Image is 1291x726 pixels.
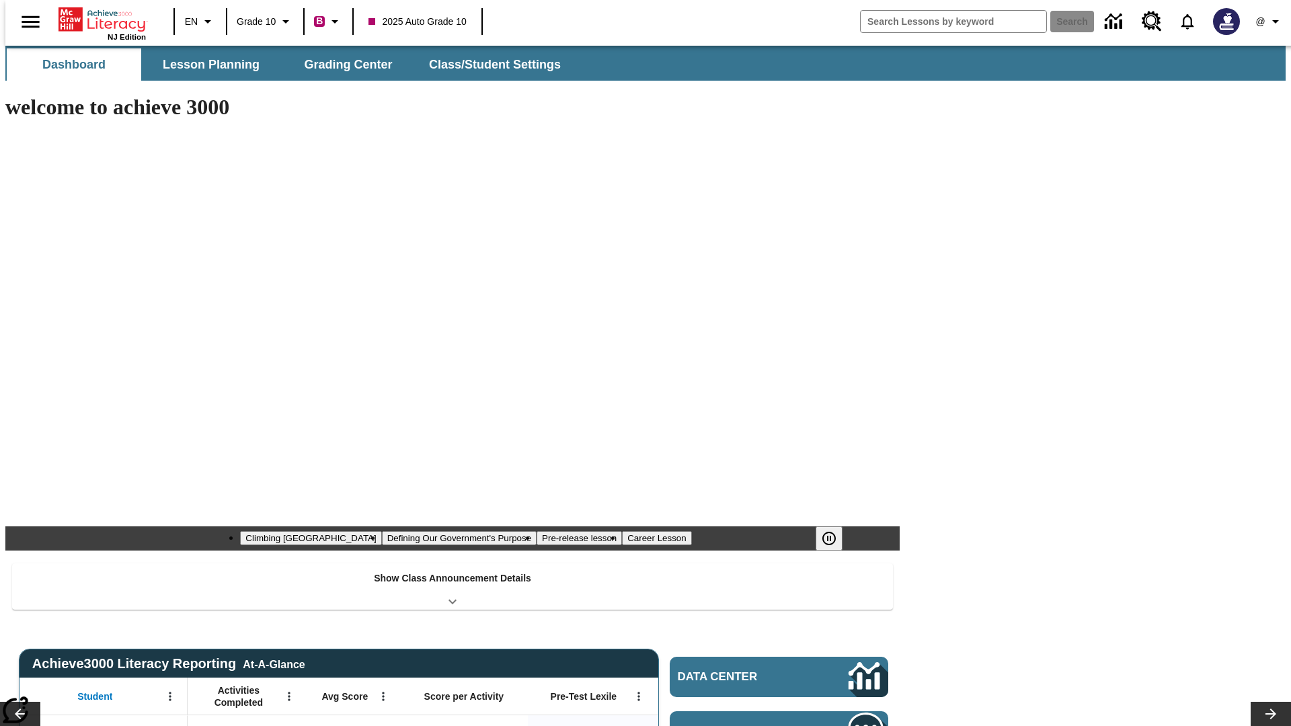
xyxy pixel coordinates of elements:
span: Avg Score [321,690,368,702]
button: Lesson carousel, Next [1251,702,1291,726]
button: Grading Center [281,48,416,81]
img: Avatar [1213,8,1240,35]
button: Lesson Planning [144,48,278,81]
p: Show Class Announcement Details [374,571,531,586]
div: Show Class Announcement Details [12,563,893,610]
span: Data Center [678,670,804,684]
button: Slide 2 Defining Our Government's Purpose [382,531,537,545]
span: Score per Activity [424,690,504,702]
button: Pause [816,526,843,551]
a: Notifications [1170,4,1205,39]
button: Open Menu [279,686,299,707]
button: Slide 4 Career Lesson [622,531,691,545]
button: Grade: Grade 10, Select a grade [231,9,299,34]
a: Data Center [670,657,888,697]
span: B [316,13,323,30]
span: NJ Edition [108,33,146,41]
div: Pause [816,526,856,551]
span: EN [185,15,198,29]
span: 2025 Auto Grade 10 [368,15,466,29]
div: SubNavbar [5,46,1286,81]
button: Profile/Settings [1248,9,1291,34]
button: Open side menu [11,2,50,42]
button: Select a new avatar [1205,4,1248,39]
a: Home [58,6,146,33]
div: Home [58,5,146,41]
button: Slide 1 Climbing Mount Tai [240,531,381,545]
span: Pre-Test Lexile [551,690,617,702]
button: Language: EN, Select a language [179,9,222,34]
a: Resource Center, Will open in new tab [1134,3,1170,40]
button: Dashboard [7,48,141,81]
button: Open Menu [160,686,180,707]
span: @ [1255,15,1265,29]
button: Slide 3 Pre-release lesson [537,531,622,545]
span: Achieve3000 Literacy Reporting [32,656,305,672]
button: Class/Student Settings [418,48,572,81]
button: Open Menu [373,686,393,707]
div: SubNavbar [5,48,573,81]
span: Student [77,690,112,702]
button: Boost Class color is violet red. Change class color [309,9,348,34]
a: Data Center [1097,3,1134,40]
div: At-A-Glance [243,656,305,671]
h1: welcome to achieve 3000 [5,95,900,120]
span: Activities Completed [194,684,283,709]
input: search field [861,11,1046,32]
span: Grade 10 [237,15,276,29]
button: Open Menu [629,686,649,707]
